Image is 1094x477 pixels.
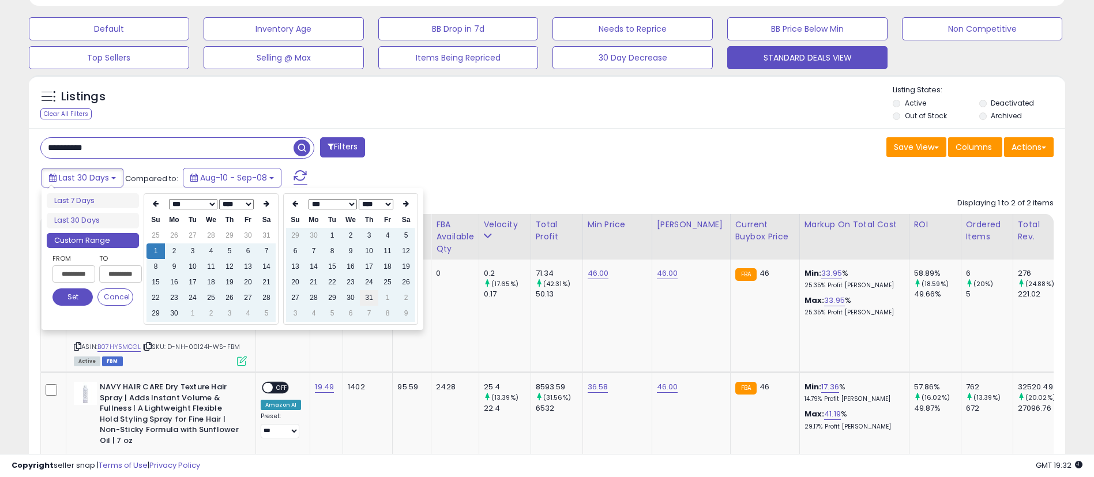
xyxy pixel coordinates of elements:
th: Mo [165,212,183,228]
a: 46.00 [588,268,609,279]
div: % [804,409,900,430]
div: 71.34 [536,268,582,279]
th: Sa [257,212,276,228]
td: 23 [165,290,183,306]
td: 11 [378,243,397,259]
button: Last 30 Days [42,168,123,187]
small: (17.65%) [491,279,518,288]
p: 14.79% Profit [PERSON_NAME] [804,395,900,403]
span: Compared to: [125,173,178,184]
a: 19.49 [315,381,334,393]
div: 762 [966,382,1013,392]
td: 26 [165,228,183,243]
a: 41.19 [824,408,841,420]
td: 2 [202,306,220,321]
td: 26 [397,275,415,290]
td: 29 [286,228,304,243]
th: Th [220,212,239,228]
td: 9 [165,259,183,275]
div: 95.59 [397,382,422,392]
button: Filters [320,137,365,157]
td: 10 [183,259,202,275]
label: From [52,253,93,264]
b: Min: [804,268,822,279]
div: % [804,295,900,317]
td: 29 [323,290,341,306]
td: 1 [183,306,202,321]
div: Velocity [484,219,526,231]
div: Total Profit [536,219,578,243]
p: 29.17% Profit [PERSON_NAME] [804,423,900,431]
td: 22 [146,290,165,306]
strong: Copyright [12,460,54,471]
td: 21 [257,275,276,290]
small: (20.02%) [1025,393,1055,402]
a: 36.58 [588,381,608,393]
td: 1 [323,228,341,243]
th: Tu [183,212,202,228]
a: 33.95 [824,295,845,306]
td: 5 [257,306,276,321]
th: Tu [323,212,341,228]
td: 14 [257,259,276,275]
th: The percentage added to the cost of goods (COGS) that forms the calculator for Min & Max prices. [799,214,909,260]
td: 6 [286,243,304,259]
a: 46.00 [657,268,678,279]
label: Out of Stock [905,111,947,121]
td: 16 [165,275,183,290]
small: FBA [735,268,757,281]
label: Archived [991,111,1022,121]
div: 221.02 [1018,289,1065,299]
div: Total Rev. [1018,219,1060,243]
a: 33.95 [821,268,842,279]
div: Amazon AI [261,400,301,410]
td: 15 [146,275,165,290]
a: B07HY5MCGL [97,342,141,352]
td: 2 [165,243,183,259]
div: 1402 [348,382,384,392]
span: Aug-10 - Sep-08 [200,172,267,183]
td: 20 [239,275,257,290]
small: (42.31%) [543,279,570,288]
span: OFF [273,383,291,393]
p: Listing States: [893,85,1065,96]
span: | SKU: D-NH-001241-WS-FBM [142,342,240,351]
td: 5 [397,228,415,243]
td: 9 [397,306,415,321]
td: 4 [304,306,323,321]
b: NAVY HAIR CARE Dry Texture Hair Spray | Adds Instant Volume & Fullness | A Lightweight Flexible H... [100,382,240,449]
td: 25 [378,275,397,290]
div: 50.13 [536,289,582,299]
td: 6 [341,306,360,321]
div: 0.2 [484,268,531,279]
td: 1 [146,243,165,259]
td: 30 [304,228,323,243]
small: (31.56%) [543,393,571,402]
div: 6532 [536,403,582,414]
button: Top Sellers [29,46,189,69]
button: Aug-10 - Sep-08 [183,168,281,187]
td: 6 [239,243,257,259]
td: 20 [286,275,304,290]
td: 8 [146,259,165,275]
td: 7 [257,243,276,259]
button: Set [52,288,93,306]
button: BB Drop in 7d [378,17,539,40]
div: Displaying 1 to 2 of 2 items [957,198,1054,209]
small: FBA [735,382,757,395]
div: 25.4 [484,382,531,392]
button: 30 Day Decrease [552,46,713,69]
div: Preset: [261,412,301,438]
button: Actions [1004,137,1054,157]
td: 18 [378,259,397,275]
td: 5 [220,243,239,259]
div: FBA Available Qty [436,219,473,255]
td: 27 [286,290,304,306]
td: 28 [304,290,323,306]
td: 4 [378,228,397,243]
div: Markup on Total Cost [804,219,904,231]
button: Needs to Reprice [552,17,713,40]
td: 12 [397,243,415,259]
span: All listings currently available for purchase on Amazon [74,356,100,366]
small: (24.88%) [1025,279,1054,288]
